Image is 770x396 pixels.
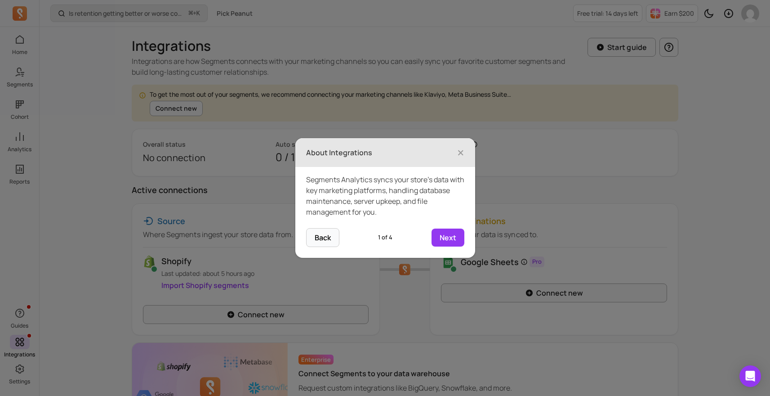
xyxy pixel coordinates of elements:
[295,167,475,228] div: Segments Analytics syncs your store’s data with key marketing platforms, handling database mainte...
[378,233,392,242] span: 1 of 4
[306,147,372,158] h3: About Integrations
[306,228,339,247] button: Back
[457,143,464,162] span: ×
[739,365,761,387] div: Open Intercom Messenger
[457,145,464,160] button: Close Tour
[432,229,464,247] button: Next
